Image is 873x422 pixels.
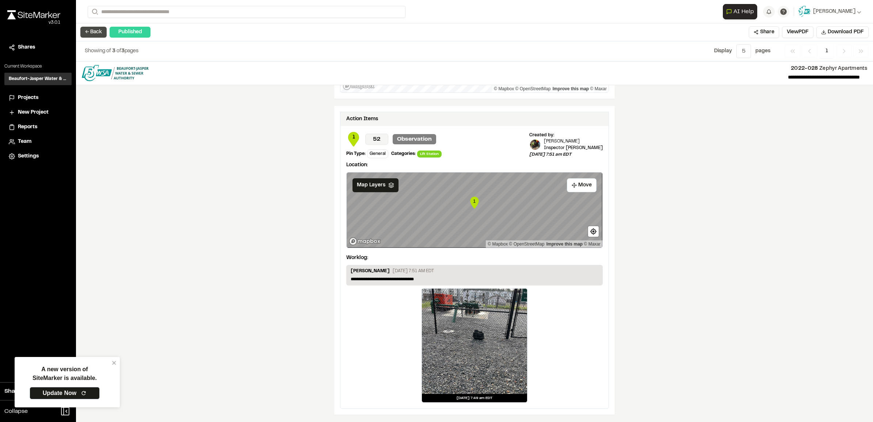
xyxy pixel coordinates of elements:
span: AI Help [733,7,754,16]
text: 1 [473,198,476,204]
a: Map feedback [553,86,589,91]
button: close [112,360,117,366]
button: ← Back [80,27,107,38]
p: Current Workspace [4,63,72,70]
div: Pin Type: [346,151,366,157]
button: Move [567,178,596,192]
a: OpenStreetMap [515,86,551,91]
div: Oh geez...please don't... [7,19,60,26]
p: Zephyr Apartments [155,65,867,73]
span: 3 [121,49,125,53]
p: [PERSON_NAME] [351,268,390,276]
p: 52 [365,134,388,145]
span: Shares [18,43,35,52]
p: Location: [346,161,603,169]
a: Reports [9,123,67,131]
nav: Navigation [785,44,869,58]
div: General [367,149,388,158]
span: 1 [820,44,834,58]
div: Categories: [391,151,416,157]
p: page s [755,47,770,55]
button: 5 [736,44,751,58]
a: Shares [9,43,67,52]
span: 2022-028 [791,66,818,71]
button: Open AI Assistant [723,4,757,19]
a: Mapbox logo [343,82,375,90]
img: rebrand.png [7,10,60,19]
div: [DATE] 7:49 am EDT [422,394,527,402]
a: Maxar [590,86,607,91]
span: 1 [346,133,361,141]
span: Projects [18,94,38,102]
a: Projects [9,94,67,102]
a: Mapbox logo [349,237,381,246]
button: Share [749,26,779,38]
canvas: Map [347,172,602,247]
span: Team [18,138,31,146]
button: Search [88,6,101,18]
a: Mapbox [488,242,508,247]
a: New Project [9,109,67,117]
p: Observation [393,134,436,144]
span: Settings [18,152,39,160]
span: Download PDF [828,28,864,36]
span: Reports [18,123,37,131]
span: Share Workspace [4,387,53,396]
div: Published [110,27,150,38]
a: Settings [9,152,67,160]
p: Inspector [PERSON_NAME] [544,145,603,151]
span: Collapse [4,407,28,416]
a: Mapbox [494,86,514,91]
span: 3 [112,49,115,53]
img: User [798,6,810,18]
div: Created by: [529,132,603,138]
div: Open AI Assistant [723,4,760,19]
a: Map feedback [546,242,583,247]
p: Worklog: [346,254,368,262]
p: [PERSON_NAME] [544,138,603,145]
p: A new version of SiteMarker is available. [33,365,97,383]
img: file [82,65,149,81]
p: [DATE] 7:51 AM EDT [393,268,434,274]
div: Map marker [469,195,480,210]
a: Update Now [30,387,100,399]
button: ViewPDF [782,26,813,38]
button: Download PDF [816,26,869,38]
p: Display [714,47,732,55]
span: New Project [18,109,49,117]
div: Action Items [346,115,378,123]
h3: Beaufort-Jasper Water & Sewer Authority [9,76,67,82]
button: [PERSON_NAME] [798,6,861,18]
a: Team [9,138,67,146]
a: OpenStreetMap [509,242,545,247]
span: Map Layers [357,181,385,189]
p: of pages [85,47,138,55]
a: [DATE] 7:49 am EDT [422,288,527,403]
span: Lift Station [417,151,442,157]
p: [DATE] 7:51 am EDT [529,151,603,158]
a: Maxar [584,242,601,247]
span: Showing of [85,49,112,53]
span: [PERSON_NAME] [813,8,855,16]
button: Find my location [588,226,599,237]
